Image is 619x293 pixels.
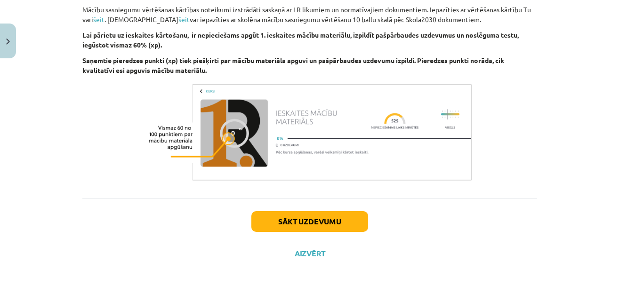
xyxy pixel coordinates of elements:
[251,211,368,232] button: Sākt uzdevumu
[292,249,328,258] button: Aizvērt
[82,56,504,74] strong: Saņemtie pieredzes punkti (xp) tiek piešķirti par mācību materiāla apguvi un pašpārbaudes uzdevum...
[82,5,537,24] p: Mācību sasniegumu vērtēšanas kārtības noteikumi izstrādāti saskaņā ar LR likumiem un normatīvajie...
[93,15,105,24] a: šeit
[178,15,190,24] a: šeit
[82,31,519,49] strong: Lai pārietu uz ieskaites kārtošanu, ir nepieciešams apgūt 1. ieskaites mācību materiālu, izpildīt...
[6,39,10,45] img: icon-close-lesson-0947bae3869378f0d4975bcd49f059093ad1ed9edebbc8119c70593378902aed.svg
